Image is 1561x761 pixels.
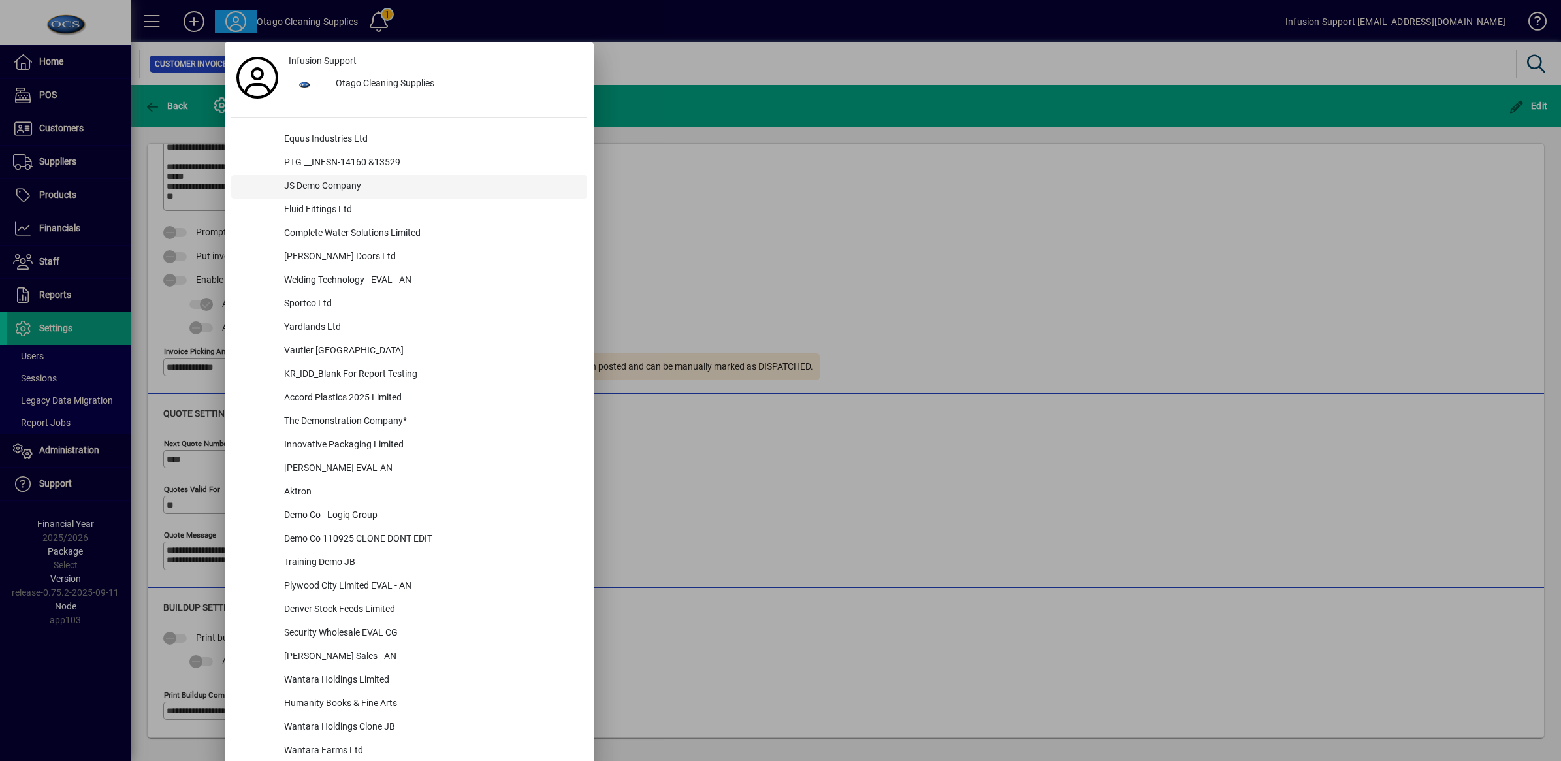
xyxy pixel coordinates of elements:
[231,598,587,622] button: Denver Stock Feeds Limited
[325,73,587,96] div: Otago Cleaning Supplies
[231,246,587,269] button: [PERSON_NAME] Doors Ltd
[274,363,587,387] div: KR_IDD_Blank For Report Testing
[231,363,587,387] button: KR_IDD_Blank For Report Testing
[231,269,587,293] button: Welding Technology - EVAL - AN
[274,598,587,622] div: Denver Stock Feeds Limited
[231,152,587,175] button: PTG __INFSN-14160 &13529
[274,551,587,575] div: Training Demo JB
[231,481,587,504] button: Aktron
[231,222,587,246] button: Complete Water Solutions Limited
[231,340,587,363] button: Vautier [GEOGRAPHIC_DATA]
[274,434,587,457] div: Innovative Packaging Limited
[231,692,587,716] button: Humanity Books & Fine Arts
[231,551,587,575] button: Training Demo JB
[283,49,587,73] a: Infusion Support
[231,316,587,340] button: Yardlands Ltd
[231,457,587,481] button: [PERSON_NAME] EVAL-AN
[274,410,587,434] div: The Demonstration Company*
[231,199,587,222] button: Fluid Fittings Ltd
[274,199,587,222] div: Fluid Fittings Ltd
[231,66,283,89] a: Profile
[231,669,587,692] button: Wantara Holdings Limited
[231,575,587,598] button: Plywood City Limited EVAL - AN
[274,645,587,669] div: [PERSON_NAME] Sales - AN
[274,246,587,269] div: [PERSON_NAME] Doors Ltd
[231,387,587,410] button: Accord Plastics 2025 Limited
[231,410,587,434] button: The Demonstration Company*
[274,692,587,716] div: Humanity Books & Fine Arts
[274,222,587,246] div: Complete Water Solutions Limited
[274,504,587,528] div: Demo Co - Logiq Group
[274,152,587,175] div: PTG __INFSN-14160 &13529
[274,716,587,739] div: Wantara Holdings Clone JB
[231,716,587,739] button: Wantara Holdings Clone JB
[274,528,587,551] div: Demo Co 110925 CLONE DONT EDIT
[274,340,587,363] div: Vautier [GEOGRAPHIC_DATA]
[231,622,587,645] button: Security Wholesale EVAL CG
[283,73,587,96] button: Otago Cleaning Supplies
[274,175,587,199] div: JS Demo Company
[274,575,587,598] div: Plywood City Limited EVAL - AN
[231,128,587,152] button: Equus Industries Ltd
[274,622,587,645] div: Security Wholesale EVAL CG
[274,457,587,481] div: [PERSON_NAME] EVAL-AN
[289,54,357,68] span: Infusion Support
[231,293,587,316] button: Sportco Ltd
[231,528,587,551] button: Demo Co 110925 CLONE DONT EDIT
[274,669,587,692] div: Wantara Holdings Limited
[231,645,587,669] button: [PERSON_NAME] Sales - AN
[274,293,587,316] div: Sportco Ltd
[231,175,587,199] button: JS Demo Company
[231,504,587,528] button: Demo Co - Logiq Group
[274,269,587,293] div: Welding Technology - EVAL - AN
[274,316,587,340] div: Yardlands Ltd
[274,387,587,410] div: Accord Plastics 2025 Limited
[274,128,587,152] div: Equus Industries Ltd
[274,481,587,504] div: Aktron
[231,434,587,457] button: Innovative Packaging Limited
